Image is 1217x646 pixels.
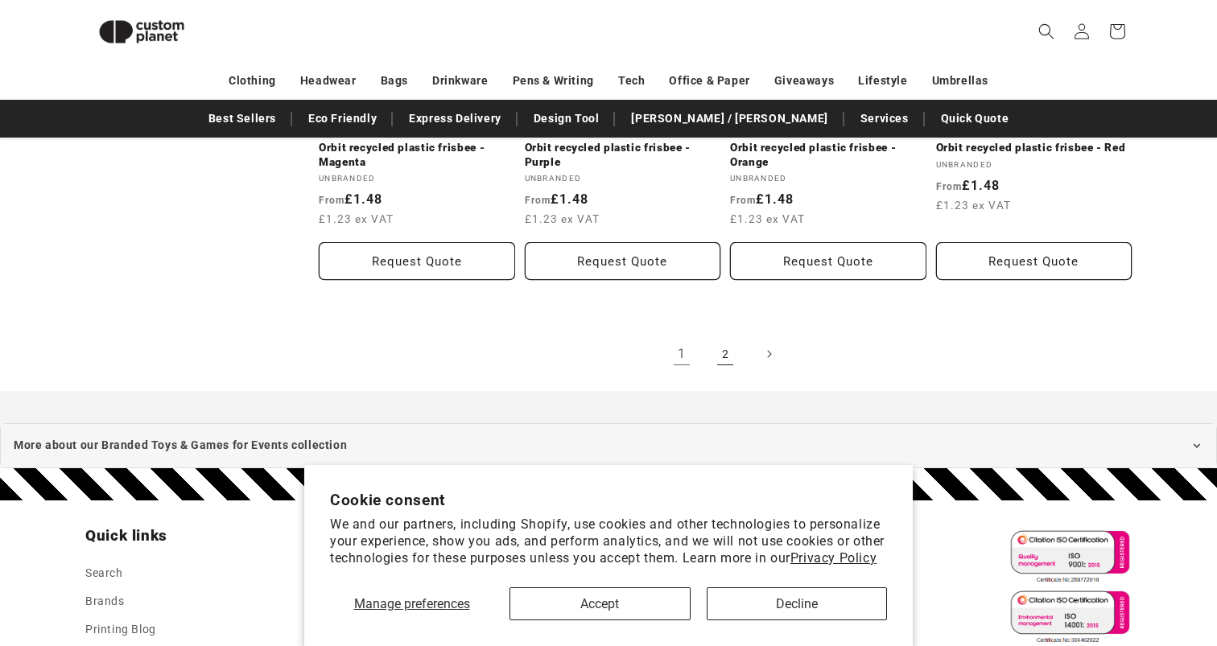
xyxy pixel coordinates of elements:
a: Best Sellers [200,105,284,133]
span: Manage preferences [354,596,470,611]
a: Umbrellas [932,67,988,95]
a: Printing Blog [85,615,156,644]
button: Request Quote [525,242,721,280]
a: [PERSON_NAME] / [PERSON_NAME] [623,105,835,133]
div: Widget de chat [941,472,1217,646]
nav: Pagination [319,336,1132,372]
a: Pens & Writing [513,67,594,95]
a: Drinkware [432,67,488,95]
button: Manage preferences [330,587,493,620]
button: Request Quote [936,242,1132,280]
a: Lifestyle [858,67,907,95]
button: Accept [509,587,691,620]
a: Design Tool [526,105,608,133]
h2: Quick links [85,526,340,545]
a: Giveaways [774,67,834,95]
iframe: Chat Widget [941,472,1217,646]
a: Orbit recycled plastic frisbee - Orange [730,141,926,169]
a: Page 2 [708,336,743,372]
summary: Search [1029,14,1064,49]
button: Request Quote [319,242,515,280]
a: Bags [381,67,408,95]
a: Eco Friendly [300,105,385,133]
a: Services [852,105,917,133]
a: Orbit recycled plastic frisbee - Red [936,141,1132,155]
button: Decline [707,587,888,620]
a: Brands [85,587,125,615]
a: Clothing [229,67,276,95]
a: Page 1 [664,336,699,372]
img: Custom Planet [85,6,198,57]
a: Headwear [300,67,357,95]
a: Search [85,563,123,587]
span: More about our Branded Toys & Games for Events collection [14,435,347,455]
a: Quick Quote [933,105,1017,133]
a: Office & Paper [669,67,749,95]
a: Privacy Policy [790,550,877,566]
a: Orbit recycled plastic frisbee - Purple [525,141,721,169]
a: Express Delivery [401,105,509,133]
p: We and our partners, including Shopify, use cookies and other technologies to personalize your ex... [330,516,887,566]
a: Tech [618,67,645,95]
a: Orbit recycled plastic frisbee - Magenta [319,141,515,169]
h2: Cookie consent [330,491,887,509]
button: Request Quote [730,242,926,280]
a: Next page [751,336,786,372]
